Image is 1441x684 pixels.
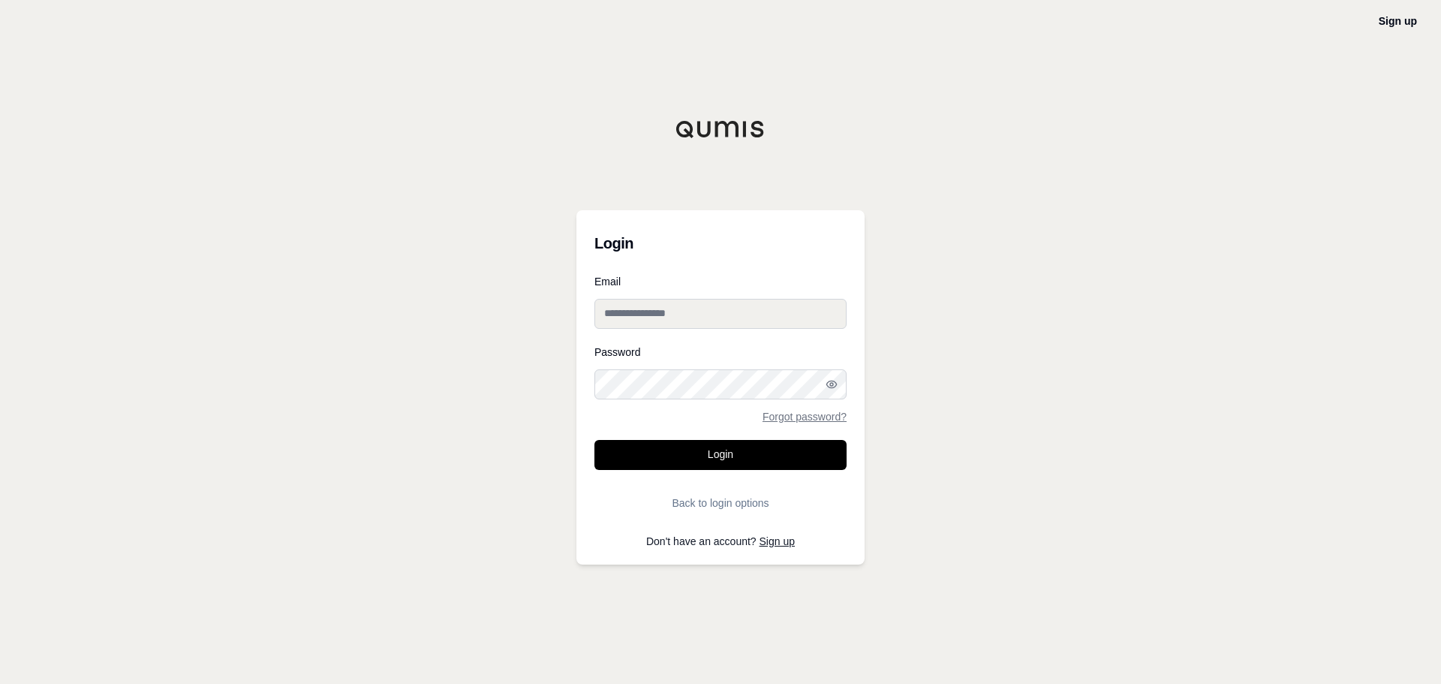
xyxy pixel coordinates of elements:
[675,120,766,138] img: Qumis
[594,440,847,470] button: Login
[594,276,847,287] label: Email
[594,488,847,518] button: Back to login options
[594,228,847,258] h3: Login
[594,536,847,547] p: Don't have an account?
[763,411,847,422] a: Forgot password?
[594,347,847,357] label: Password
[760,535,795,547] a: Sign up
[1379,15,1417,27] a: Sign up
